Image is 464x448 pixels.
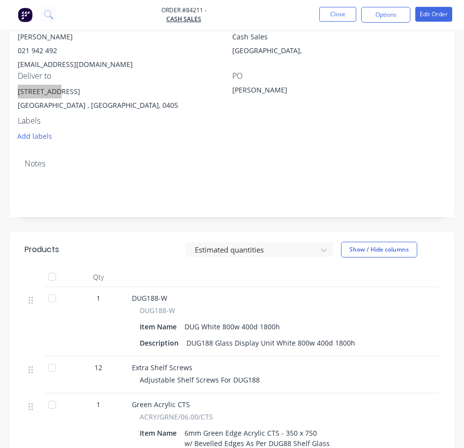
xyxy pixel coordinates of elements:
[140,305,175,316] span: DUG188-W
[232,44,447,58] div: [GEOGRAPHIC_DATA],
[96,399,100,410] span: 1
[18,44,232,58] div: 021 942 492
[132,293,167,303] span: DUG188-W
[94,362,102,373] span: 12
[319,7,356,22] button: Close
[25,244,59,256] div: Products
[415,7,452,22] button: Edit Order
[18,58,232,71] div: [EMAIL_ADDRESS][DOMAIN_NAME]
[18,30,232,44] div: [PERSON_NAME]
[361,7,410,23] button: Options
[140,426,181,440] div: Item Name
[161,6,207,15] span: Order #84211 -
[232,85,355,98] div: [PERSON_NAME]
[132,363,192,372] span: Extra Shelf Screws
[18,98,232,112] div: [GEOGRAPHIC_DATA] , [GEOGRAPHIC_DATA], 0405
[69,267,128,287] div: Qty
[132,400,190,409] span: Green Acrylic CTS
[232,30,447,62] div: Cash Sales[GEOGRAPHIC_DATA],
[12,129,58,143] button: Add labels
[140,320,181,334] div: Item Name
[18,116,232,126] div: Labels
[341,242,417,257] button: Show / Hide columns
[18,7,32,22] img: Factory
[232,30,447,44] div: Cash Sales
[181,320,284,334] div: DUG White 800w 400d 1800h
[18,85,232,98] div: [STREET_ADDRESS]
[232,71,447,81] div: PO
[18,71,232,81] div: Deliver to
[18,30,232,71] div: [PERSON_NAME]021 942 492[EMAIL_ADDRESS][DOMAIN_NAME]
[140,412,213,422] span: ACRY/GRNE/06.00/CTS
[96,293,100,303] span: 1
[140,336,183,350] div: Description
[140,375,260,384] span: Adjustable Shelf Screws For DUG188
[18,85,232,116] div: [STREET_ADDRESS][GEOGRAPHIC_DATA] , [GEOGRAPHIC_DATA], 0405
[183,336,359,350] div: DUG188 Glass Display Unit White 800w 400d 1800h
[25,159,439,168] div: Notes
[161,15,207,24] a: Cash Sales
